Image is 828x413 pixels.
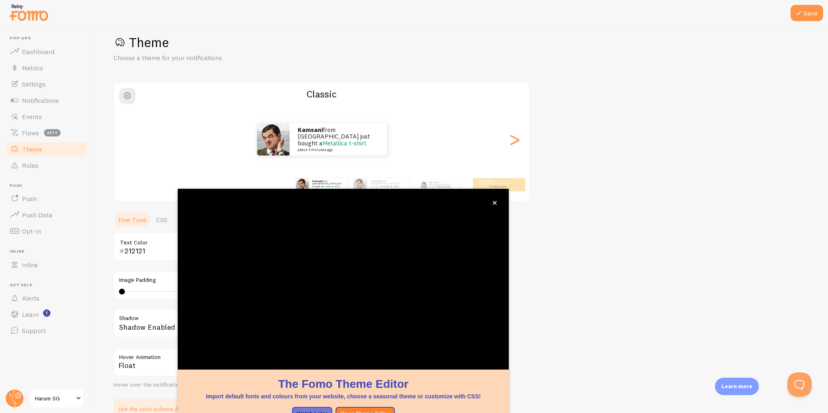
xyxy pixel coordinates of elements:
[322,185,340,188] a: Metallica t-shirt
[298,148,377,152] small: about 4 minutes ago
[113,53,309,63] p: Choose a theme for your notifications
[371,188,405,190] small: about 4 minutes ago
[257,123,290,156] img: Fomo
[421,182,427,188] img: Fomo
[10,183,89,188] span: Push
[151,212,172,228] a: CSS
[5,43,89,60] a: Dashboard
[298,127,379,152] p: from [GEOGRAPHIC_DATA] just bought a
[113,381,357,389] div: Hover over the notification for preview
[312,179,322,183] strong: Kamsani
[187,376,499,392] h1: The Fomo Theme Editor
[5,207,89,223] a: Push Data
[187,392,499,400] p: Import default fonts and colours from your website, choose a seasonal theme or customize with CSS!
[5,141,89,157] a: Theme
[22,294,39,302] span: Alerts
[5,60,89,76] a: Metrics
[22,327,46,335] span: Support
[5,108,89,125] a: Events
[479,179,490,183] strong: Kamsani
[113,34,808,51] h1: Theme
[22,96,59,104] span: Notifications
[22,129,39,137] span: Flows
[22,80,46,88] span: Settings
[5,306,89,322] a: Learn
[721,383,752,390] p: Learn more
[322,139,366,147] a: Metallica t-shirt
[5,190,89,207] a: Push
[113,348,357,376] div: Float
[10,249,89,254] span: Inline
[429,181,437,184] strong: Kamsani
[22,261,38,269] span: Inline
[312,188,344,190] small: about 4 minutes ago
[22,211,52,219] span: Push Data
[787,372,812,397] iframe: Help Scout Beacon - Open
[119,277,352,284] label: Image Padding
[22,48,54,56] span: Dashboard
[715,378,759,395] div: Learn more
[5,157,89,173] a: Rules
[429,180,456,189] p: from [GEOGRAPHIC_DATA] just bought a
[113,309,357,339] div: Shadow Enabled
[22,195,37,203] span: Push
[490,199,499,207] button: close,
[437,186,451,188] a: Metallica t-shirt
[479,188,511,190] small: about 4 minutes ago
[114,88,529,100] h2: Classic
[22,161,38,169] span: Rules
[44,129,61,136] span: beta
[118,405,221,413] p: Use the color scheme from your website
[5,223,89,239] a: Opt-In
[22,145,42,153] span: Theme
[5,125,89,141] a: Flows beta
[5,92,89,108] a: Notifications
[22,310,39,318] span: Learn
[10,36,89,41] span: Pop-ups
[479,179,512,190] p: from [GEOGRAPHIC_DATA] just bought a
[381,185,399,188] a: Metallica t-shirt
[29,389,84,408] a: Harum SG
[371,179,405,190] p: from [GEOGRAPHIC_DATA] just bought a
[113,212,151,228] a: Fine Tune
[22,64,43,72] span: Metrics
[371,179,381,183] strong: Kamsani
[489,185,507,188] a: Metallica t-shirt
[298,126,323,134] strong: Kamsani
[312,179,345,190] p: from [GEOGRAPHIC_DATA] just bought a
[43,309,50,317] svg: <p>Watch New Feature Tutorials!</p>
[22,227,41,235] span: Opt-In
[5,322,89,339] a: Support
[5,257,89,273] a: Inline
[9,2,49,23] img: fomo-relay-logo-orange.svg
[353,178,366,191] img: Fomo
[5,76,89,92] a: Settings
[296,178,309,191] img: Fomo
[5,290,89,306] a: Alerts
[22,112,42,121] span: Events
[35,394,74,403] span: Harum SG
[510,110,519,169] div: Next slide
[10,283,89,288] span: Get Help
